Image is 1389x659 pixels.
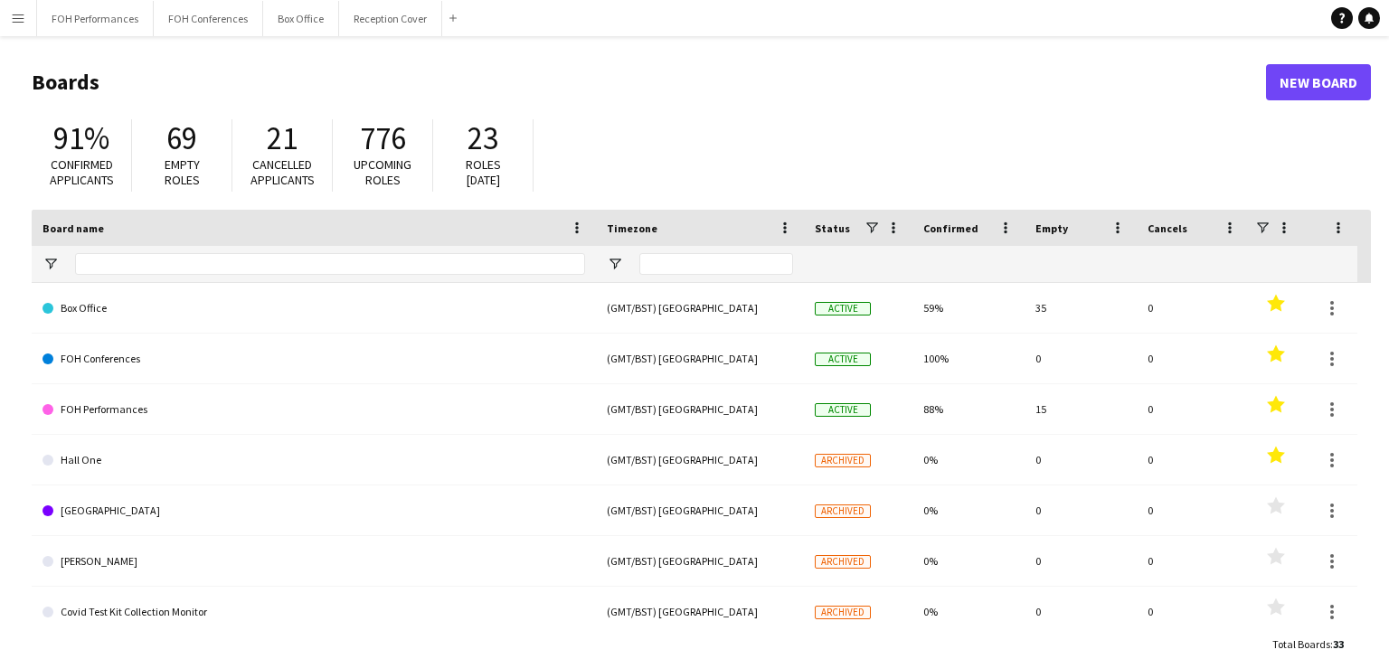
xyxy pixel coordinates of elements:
span: Archived [815,454,871,467]
button: FOH Conferences [154,1,263,36]
span: Upcoming roles [354,156,411,188]
a: FOH Conferences [43,334,585,384]
div: 0 [1137,334,1249,383]
button: Box Office [263,1,339,36]
div: 59% [912,283,1025,333]
h1: Boards [32,69,1266,96]
div: 0 [1137,283,1249,333]
input: Timezone Filter Input [639,253,793,275]
div: 0 [1137,587,1249,636]
a: Hall One [43,435,585,485]
span: 776 [360,118,406,158]
span: Empty roles [165,156,200,188]
span: Total Boards [1272,637,1330,651]
span: Cancels [1148,221,1187,235]
button: Open Filter Menu [607,256,623,272]
div: 0 [1137,485,1249,535]
span: 33 [1333,637,1344,651]
div: 0% [912,536,1025,586]
a: [GEOGRAPHIC_DATA] [43,485,585,536]
span: Board name [43,221,104,235]
span: Cancelled applicants [250,156,315,188]
span: Status [815,221,850,235]
div: (GMT/BST) [GEOGRAPHIC_DATA] [596,384,804,434]
div: 0 [1137,435,1249,485]
span: Confirmed [923,221,978,235]
span: 91% [53,118,109,158]
div: (GMT/BST) [GEOGRAPHIC_DATA] [596,485,804,535]
div: (GMT/BST) [GEOGRAPHIC_DATA] [596,536,804,586]
div: (GMT/BST) [GEOGRAPHIC_DATA] [596,435,804,485]
div: 0 [1025,485,1137,535]
span: Roles [DATE] [466,156,501,188]
a: New Board [1266,64,1371,100]
button: Reception Cover [339,1,442,36]
div: 0 [1025,536,1137,586]
span: Archived [815,504,871,518]
span: 23 [468,118,498,158]
a: FOH Performances [43,384,585,435]
input: Board name Filter Input [75,253,585,275]
a: [PERSON_NAME] [43,536,585,587]
div: 0 [1025,435,1137,485]
span: Active [815,302,871,315]
div: 0 [1025,587,1137,636]
button: Open Filter Menu [43,256,59,272]
button: FOH Performances [37,1,154,36]
span: Confirmed applicants [50,156,114,188]
a: Box Office [43,283,585,334]
div: (GMT/BST) [GEOGRAPHIC_DATA] [596,334,804,383]
div: 0 [1137,536,1249,586]
div: (GMT/BST) [GEOGRAPHIC_DATA] [596,587,804,636]
span: Archived [815,606,871,619]
div: 15 [1025,384,1137,434]
span: 69 [166,118,197,158]
div: 100% [912,334,1025,383]
div: 35 [1025,283,1137,333]
div: 0% [912,587,1025,636]
div: 0 [1137,384,1249,434]
div: 88% [912,384,1025,434]
div: 0 [1025,334,1137,383]
span: Archived [815,555,871,569]
span: Active [815,403,871,417]
span: Empty [1035,221,1068,235]
span: Active [815,353,871,366]
a: Covid Test Kit Collection Monitor [43,587,585,637]
div: 0% [912,435,1025,485]
span: 21 [267,118,298,158]
span: Timezone [607,221,657,235]
div: (GMT/BST) [GEOGRAPHIC_DATA] [596,283,804,333]
div: 0% [912,485,1025,535]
